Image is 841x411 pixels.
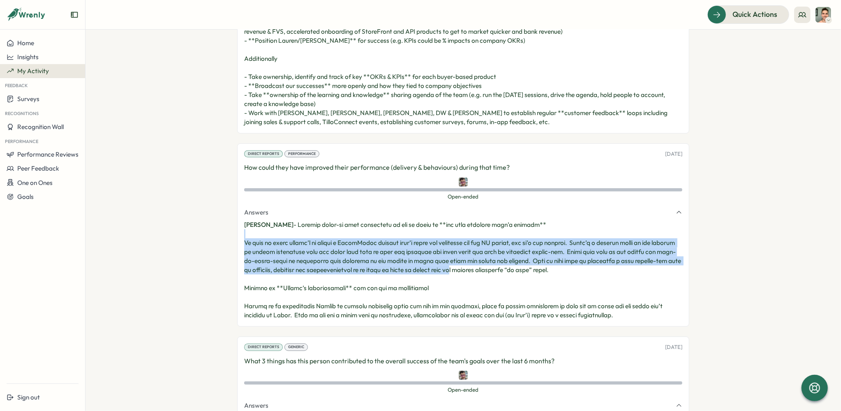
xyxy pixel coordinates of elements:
[244,162,682,173] p: How could they have improved their performance (delivery & behaviours) during that time?
[459,178,468,187] img: Chris Forlano
[732,9,777,20] span: Quick Actions
[459,371,468,380] img: Chris Forlano
[17,39,34,47] span: Home
[70,11,79,19] button: Expand sidebar
[244,208,682,217] button: Answers
[17,67,49,75] span: My Activity
[244,221,293,229] span: [PERSON_NAME]
[665,344,682,351] p: [DATE]
[17,53,39,61] span: Insights
[17,123,64,131] span: Recognition Wall
[244,401,682,410] button: Answers
[244,193,682,201] span: Open-ended
[244,208,268,217] span: Answers
[244,386,682,394] span: Open-ended
[17,95,39,103] span: Surveys
[665,150,682,158] p: [DATE]
[244,150,283,158] div: Direct Reports
[244,356,682,366] p: What 3 things has this person contributed to the overall success of the team's goals over the las...
[17,179,53,187] span: One on Ones
[17,150,79,158] span: Performance Reviews
[707,5,789,23] button: Quick Actions
[244,401,268,410] span: Answers
[284,344,308,351] div: Generic
[244,344,283,351] div: Direct Reports
[17,393,40,401] span: Sign out
[17,164,59,172] span: Peer Feedback
[244,220,682,320] p: - Loremip dolor-si amet consectetu ad eli se doeiu te **inc utla etdolore magn’a enimadm** Ve qui...
[17,193,34,201] span: Goals
[816,7,831,23] img: Tobit Michael
[284,150,319,158] div: Performance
